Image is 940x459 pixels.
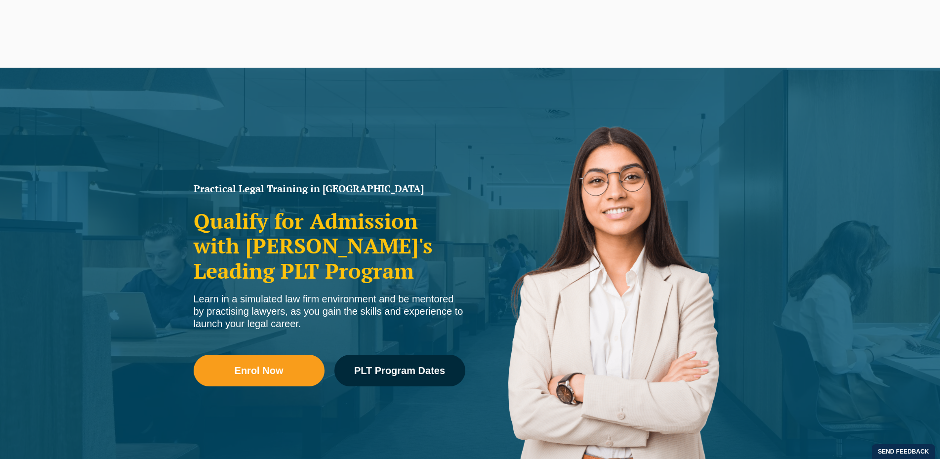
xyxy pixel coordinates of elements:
[235,366,284,376] span: Enrol Now
[194,355,325,386] a: Enrol Now
[354,366,445,376] span: PLT Program Dates
[194,209,465,283] h2: Qualify for Admission with [PERSON_NAME]'s Leading PLT Program
[334,355,465,386] a: PLT Program Dates
[194,184,465,194] h1: Practical Legal Training in [GEOGRAPHIC_DATA]
[194,293,465,330] div: Learn in a simulated law firm environment and be mentored by practising lawyers, as you gain the ...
